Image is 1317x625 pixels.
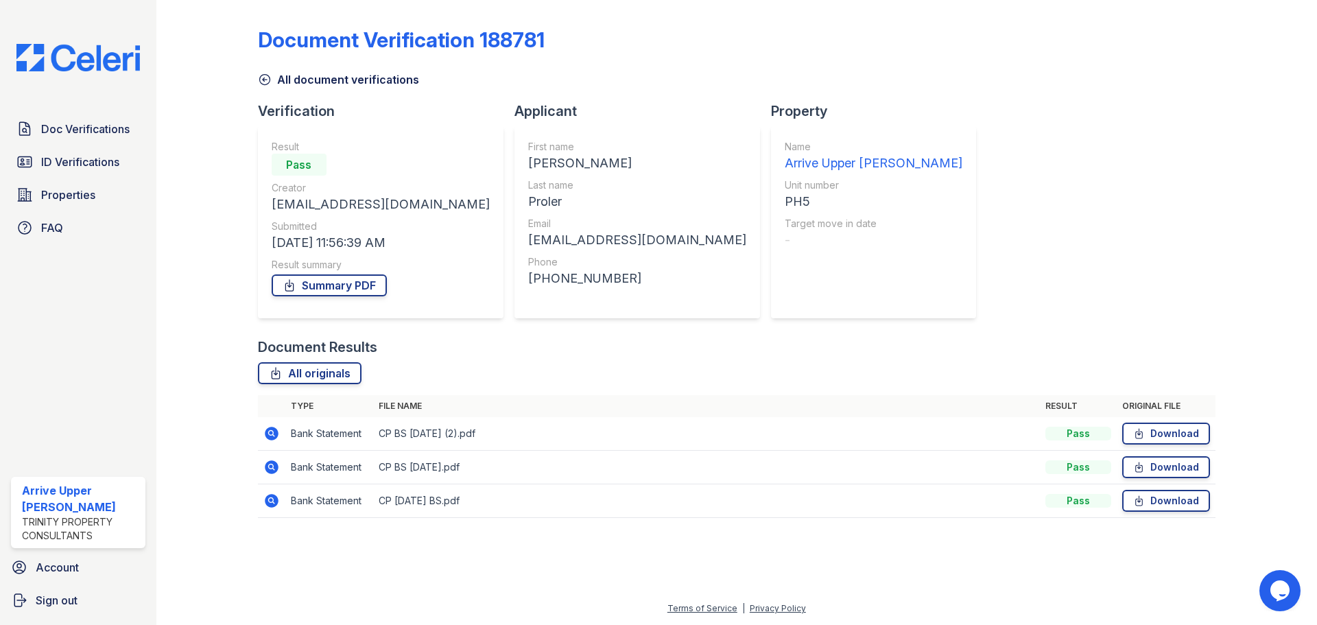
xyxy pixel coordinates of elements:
[272,274,387,296] a: Summary PDF
[528,269,746,288] div: [PHONE_NUMBER]
[528,178,746,192] div: Last name
[528,154,746,173] div: [PERSON_NAME]
[1117,395,1215,417] th: Original file
[11,115,145,143] a: Doc Verifications
[785,217,962,231] div: Target move in date
[528,231,746,250] div: [EMAIL_ADDRESS][DOMAIN_NAME]
[1259,570,1303,611] iframe: chat widget
[1045,460,1111,474] div: Pass
[11,181,145,209] a: Properties
[528,192,746,211] div: Proler
[41,154,119,170] span: ID Verifications
[5,44,151,71] img: CE_Logo_Blue-a8612792a0a2168367f1c8372b55b34899dd931a85d93a1a3d3e32e68fde9ad4.png
[373,417,1040,451] td: CP BS [DATE] (2).pdf
[785,231,962,250] div: -
[771,102,987,121] div: Property
[285,417,373,451] td: Bank Statement
[272,233,490,252] div: [DATE] 11:56:39 AM
[11,148,145,176] a: ID Verifications
[1122,456,1210,478] a: Download
[272,195,490,214] div: [EMAIL_ADDRESS][DOMAIN_NAME]
[41,220,63,236] span: FAQ
[41,187,95,203] span: Properties
[258,71,419,88] a: All document verifications
[258,338,377,357] div: Document Results
[285,451,373,484] td: Bank Statement
[272,140,490,154] div: Result
[514,102,771,121] div: Applicant
[1040,395,1117,417] th: Result
[22,515,140,543] div: Trinity Property Consultants
[272,181,490,195] div: Creator
[373,451,1040,484] td: CP BS [DATE].pdf
[785,192,962,211] div: PH5
[258,27,545,52] div: Document Verification 188781
[785,154,962,173] div: Arrive Upper [PERSON_NAME]
[1122,490,1210,512] a: Download
[1045,427,1111,440] div: Pass
[373,395,1040,417] th: File name
[36,559,79,576] span: Account
[272,154,327,176] div: Pass
[528,140,746,154] div: First name
[258,362,361,384] a: All originals
[528,255,746,269] div: Phone
[5,587,151,614] a: Sign out
[272,258,490,272] div: Result summary
[667,603,737,613] a: Terms of Service
[785,178,962,192] div: Unit number
[258,102,514,121] div: Verification
[22,482,140,515] div: Arrive Upper [PERSON_NAME]
[41,121,130,137] span: Doc Verifications
[36,592,78,609] span: Sign out
[528,217,746,231] div: Email
[285,484,373,518] td: Bank Statement
[11,214,145,241] a: FAQ
[272,220,490,233] div: Submitted
[285,395,373,417] th: Type
[750,603,806,613] a: Privacy Policy
[785,140,962,154] div: Name
[1122,423,1210,445] a: Download
[5,554,151,581] a: Account
[742,603,745,613] div: |
[1045,494,1111,508] div: Pass
[373,484,1040,518] td: CP [DATE] BS.pdf
[785,140,962,173] a: Name Arrive Upper [PERSON_NAME]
